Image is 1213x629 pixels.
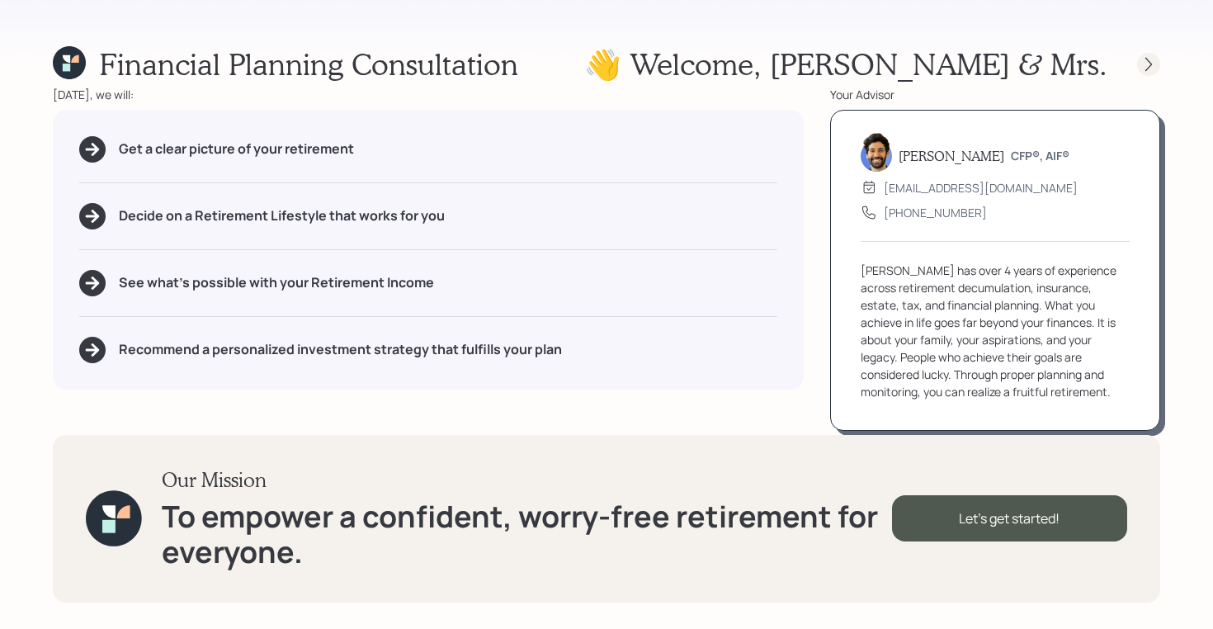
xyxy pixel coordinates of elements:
[861,132,892,172] img: eric-schwartz-headshot.png
[830,86,1160,103] div: Your Advisor
[899,148,1004,163] h5: [PERSON_NAME]
[119,208,445,224] h5: Decide on a Retirement Lifestyle that works for you
[884,204,987,221] div: [PHONE_NUMBER]
[584,46,1107,82] h1: 👋 Welcome , [PERSON_NAME] & Mrs.
[99,46,518,82] h1: Financial Planning Consultation
[884,179,1078,196] div: [EMAIL_ADDRESS][DOMAIN_NAME]
[119,342,562,357] h5: Recommend a personalized investment strategy that fulfills your plan
[53,86,804,103] div: [DATE], we will:
[1011,149,1069,163] h6: CFP®, AIF®
[119,275,434,291] h5: See what's possible with your Retirement Income
[162,468,892,492] h3: Our Mission
[119,141,354,157] h5: Get a clear picture of your retirement
[162,499,892,570] h1: To empower a confident, worry-free retirement for everyone.
[892,495,1127,542] div: Let's get started!
[861,262,1130,400] div: [PERSON_NAME] has over 4 years of experience across retirement decumulation, insurance, estate, t...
